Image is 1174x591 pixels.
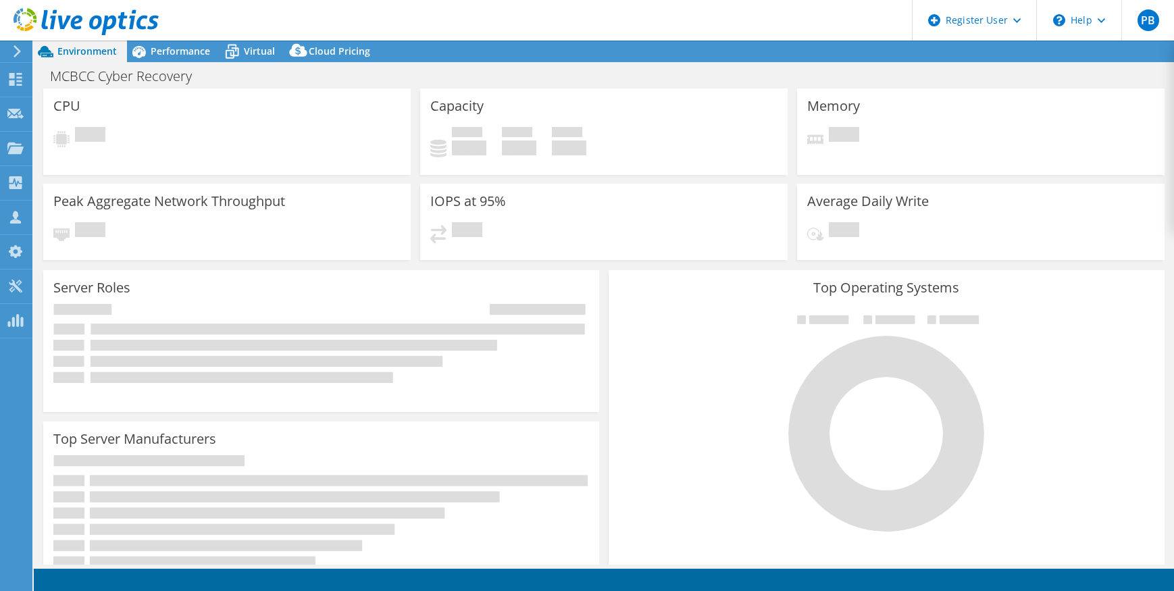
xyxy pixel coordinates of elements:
h3: Average Daily Write [807,194,929,209]
h3: Capacity [430,99,484,113]
h3: Server Roles [53,280,130,295]
h3: Peak Aggregate Network Throughput [53,194,285,209]
h3: Top Operating Systems [619,280,1154,295]
span: Total [552,127,582,140]
span: Pending [75,127,105,145]
span: Environment [57,45,117,57]
h1: MCBCC Cyber Recovery [44,69,213,84]
h3: Memory [807,99,860,113]
span: Virtual [244,45,275,57]
span: Performance [151,45,210,57]
h3: CPU [53,99,80,113]
h4: 0 GiB [552,140,586,155]
span: PB [1138,9,1159,31]
span: Free [502,127,532,140]
h4: 0 GiB [452,140,486,155]
span: Pending [75,222,105,240]
svg: \n [1053,14,1065,26]
span: Cloud Pricing [309,45,370,57]
span: Pending [452,222,482,240]
span: Pending [829,222,859,240]
span: Pending [829,127,859,145]
span: Used [452,127,482,140]
h4: 0 GiB [502,140,536,155]
h3: IOPS at 95% [430,194,506,209]
h3: Top Server Manufacturers [53,432,216,446]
